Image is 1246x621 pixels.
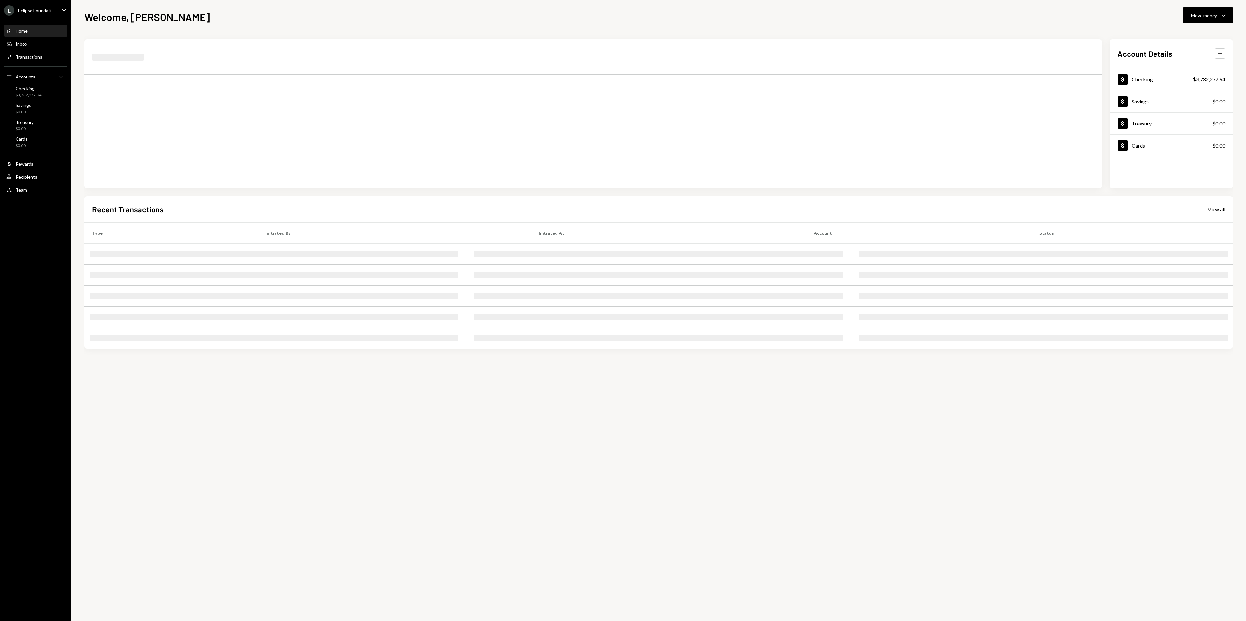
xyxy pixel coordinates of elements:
[1212,98,1225,105] div: $0.00
[1212,142,1225,149] div: $0.00
[16,74,35,79] div: Accounts
[806,222,1032,243] th: Account
[4,101,67,116] a: Savings$0.00
[1110,68,1233,90] a: Checking$3,732,277.94
[1208,206,1225,213] a: View all
[16,41,27,47] div: Inbox
[4,25,67,37] a: Home
[1193,76,1225,83] div: $3,732,277.94
[1191,12,1217,19] div: Move money
[18,8,54,13] div: Eclipse Foundati...
[16,161,33,167] div: Rewards
[16,136,28,142] div: Cards
[4,184,67,196] a: Team
[84,222,258,243] th: Type
[4,71,67,82] a: Accounts
[16,174,37,180] div: Recipients
[258,222,531,243] th: Initiated By
[84,10,210,23] h1: Welcome, [PERSON_NAME]
[1132,142,1145,149] div: Cards
[16,119,34,125] div: Treasury
[1110,113,1233,134] a: Treasury$0.00
[16,28,28,34] div: Home
[16,187,27,193] div: Team
[1132,76,1153,82] div: Checking
[4,51,67,63] a: Transactions
[4,84,67,99] a: Checking$3,732,277.94
[1132,120,1152,126] div: Treasury
[1118,48,1172,59] h2: Account Details
[16,143,28,149] div: $0.00
[1032,222,1233,243] th: Status
[531,222,806,243] th: Initiated At
[1132,98,1149,104] div: Savings
[4,117,67,133] a: Treasury$0.00
[16,86,41,91] div: Checking
[4,5,14,16] div: E
[1110,135,1233,156] a: Cards$0.00
[1110,90,1233,112] a: Savings$0.00
[16,126,34,132] div: $0.00
[16,109,31,115] div: $0.00
[92,204,164,215] h2: Recent Transactions
[4,38,67,50] a: Inbox
[4,171,67,183] a: Recipients
[16,54,42,60] div: Transactions
[16,92,41,98] div: $3,732,277.94
[16,102,31,108] div: Savings
[1183,7,1233,23] button: Move money
[4,158,67,170] a: Rewards
[4,134,67,150] a: Cards$0.00
[1212,120,1225,127] div: $0.00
